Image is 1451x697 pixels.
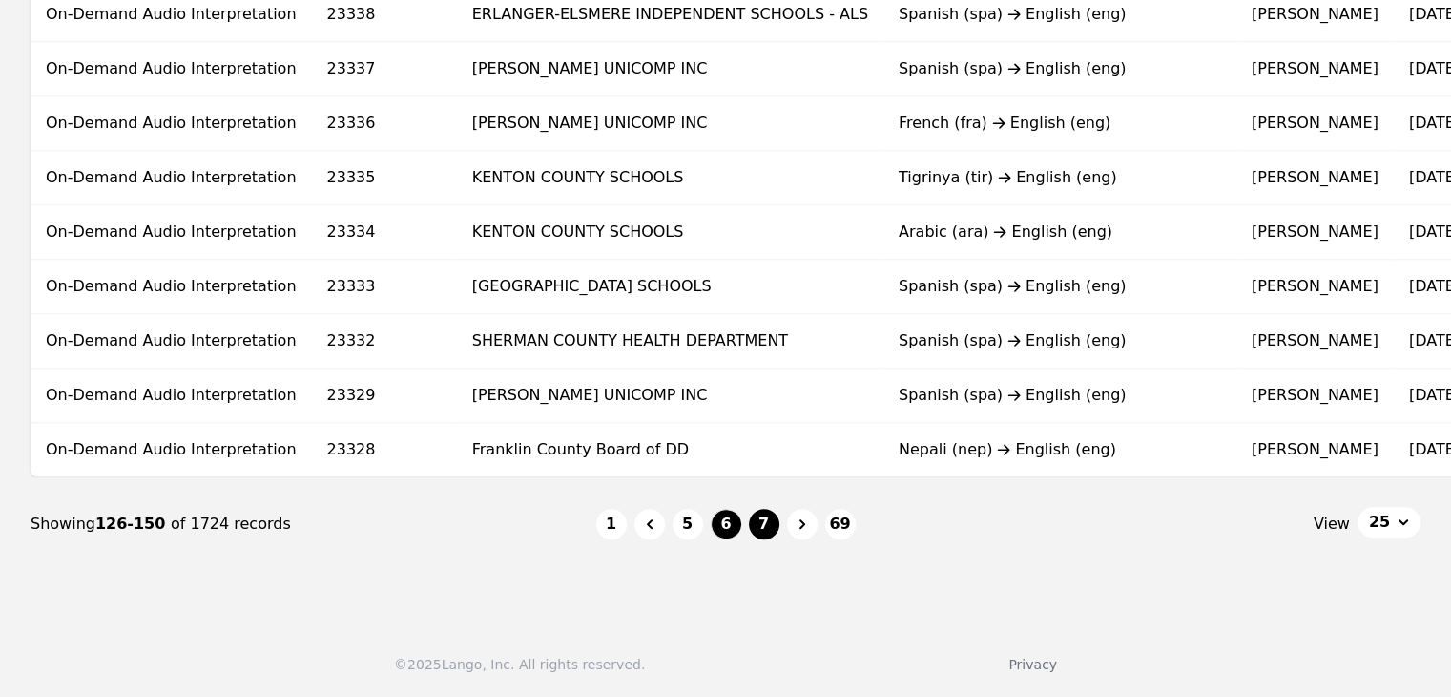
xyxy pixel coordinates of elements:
[457,42,883,96] td: [PERSON_NAME] UNICOMP INC
[1369,511,1390,534] span: 25
[31,42,312,96] td: On-Demand Audio Interpretation
[1358,507,1420,538] button: 25
[899,112,1221,135] div: French (fra) English (eng)
[31,260,312,314] td: On-Demand Audio Interpretation
[1008,657,1057,672] a: Privacy
[394,655,645,674] div: © 2025 Lango, Inc. All rights reserved.
[899,57,1221,80] div: Spanish (spa) English (eng)
[31,96,312,151] td: On-Demand Audio Interpretation
[1314,513,1350,536] span: View
[673,509,703,539] button: 5
[31,423,312,477] td: On-Demand Audio Interpretation
[31,205,312,260] td: On-Demand Audio Interpretation
[596,509,627,539] button: 1
[95,515,171,533] span: 126-150
[1236,423,1394,477] td: [PERSON_NAME]
[899,3,1221,26] div: Spanish (spa) English (eng)
[312,42,457,96] td: 23337
[1236,151,1394,205] td: [PERSON_NAME]
[825,509,856,539] button: 69
[31,151,312,205] td: On-Demand Audio Interpretation
[899,275,1221,298] div: Spanish (spa) English (eng)
[899,221,1221,243] div: Arabic (ara) English (eng)
[312,96,457,151] td: 23336
[457,260,883,314] td: [GEOGRAPHIC_DATA] SCHOOLS
[899,438,1221,461] div: Nepali (nep) English (eng)
[457,423,883,477] td: Franklin County Board of DD
[899,166,1221,189] div: Tigrinya (tir) English (eng)
[312,260,457,314] td: 23333
[312,369,457,423] td: 23329
[31,513,596,536] div: Showing of 1724 records
[1236,205,1394,260] td: [PERSON_NAME]
[1236,369,1394,423] td: [PERSON_NAME]
[1236,260,1394,314] td: [PERSON_NAME]
[457,151,883,205] td: KENTON COUNTY SCHOOLS
[312,151,457,205] td: 23335
[457,205,883,260] td: KENTON COUNTY SCHOOLS
[1236,96,1394,151] td: [PERSON_NAME]
[31,369,312,423] td: On-Demand Audio Interpretation
[899,384,1221,407] div: Spanish (spa) English (eng)
[31,314,312,369] td: On-Demand Audio Interpretation
[312,205,457,260] td: 23334
[312,423,457,477] td: 23328
[31,477,1420,571] nav: Page navigation
[899,329,1221,352] div: Spanish (spa) English (eng)
[312,314,457,369] td: 23332
[1236,314,1394,369] td: [PERSON_NAME]
[749,509,779,539] button: 7
[1236,42,1394,96] td: [PERSON_NAME]
[457,314,883,369] td: SHERMAN COUNTY HEALTH DEPARTMENT
[457,96,883,151] td: [PERSON_NAME] UNICOMP INC
[457,369,883,423] td: [PERSON_NAME] UNICOMP INC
